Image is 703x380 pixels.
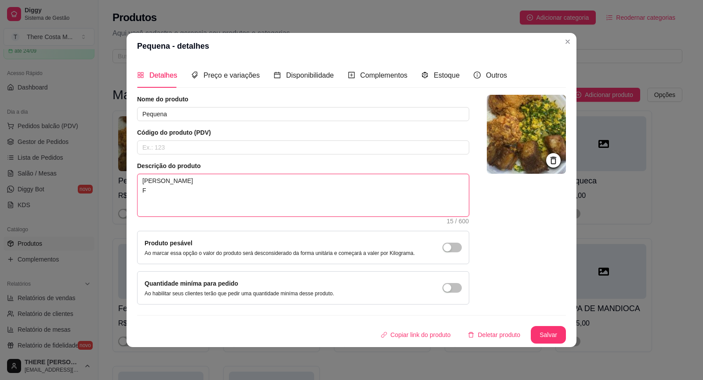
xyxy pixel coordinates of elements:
button: Salvar [531,326,566,344]
span: calendar [274,72,281,79]
span: Detalhes [149,72,177,79]
span: Estoque [434,72,460,79]
p: Ao habilitar seus clientes terão que pedir uma quantidade miníma desse produto. [145,290,334,297]
article: Código do produto (PDV) [137,128,469,137]
span: info-circle [474,72,481,79]
article: Descrição do produto [137,161,469,170]
input: Ex.: Hamburguer de costela [137,107,469,121]
span: delete [468,332,474,338]
header: Pequena - detalhes [127,33,576,59]
textarea: [PERSON_NAME] F [138,174,469,216]
input: Ex.: 123 [137,140,469,154]
button: deleteDeletar produto [461,326,527,344]
label: Produto pesável [145,240,192,247]
article: Nome do produto [137,95,469,104]
img: logo da loja [487,95,566,174]
span: code-sandbox [421,72,428,79]
span: Outros [486,72,507,79]
span: plus-square [348,72,355,79]
p: Ao marcar essa opção o valor do produto será desconsiderado da forma unitária e começará a valer ... [145,250,415,257]
span: Complementos [360,72,408,79]
button: Close [561,35,575,49]
span: tags [191,72,198,79]
span: Disponibilidade [286,72,334,79]
span: appstore [137,72,144,79]
button: Copiar link do produto [374,326,458,344]
span: Preço e variações [203,72,260,79]
label: Quantidade miníma para pedido [145,280,238,287]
